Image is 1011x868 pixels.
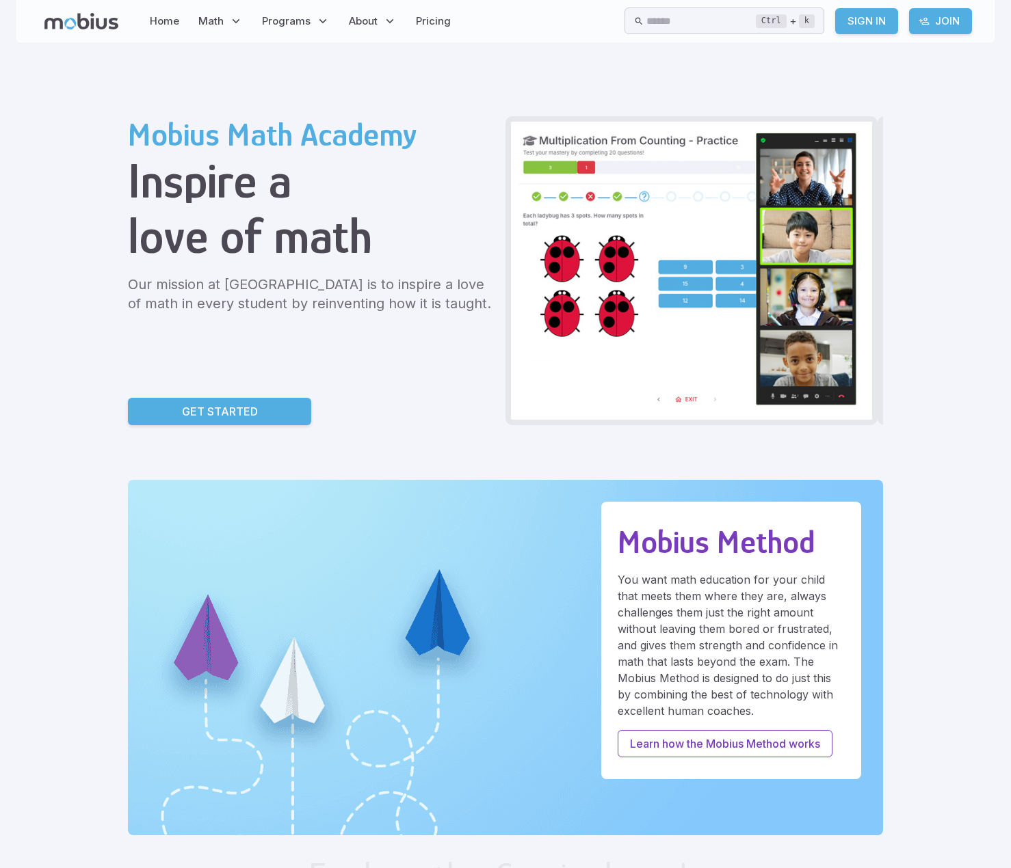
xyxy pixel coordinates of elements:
a: Learn how the Mobius Method works [618,730,832,757]
span: About [349,14,378,29]
a: Get Started [128,398,311,425]
h1: Inspire a [128,153,495,208]
a: Sign In [835,8,898,34]
p: Our mission at [GEOGRAPHIC_DATA] is to inspire a love of math in every student by reinventing how... [128,275,495,313]
a: Join [909,8,972,34]
div: + [756,13,815,29]
kbd: k [799,14,815,28]
span: Programs [262,14,311,29]
img: Unique Paths [128,480,883,835]
a: Pricing [412,5,455,37]
img: Grade 2 Class [511,122,872,420]
h1: love of math [128,208,495,264]
a: Home [146,5,183,37]
span: Math [198,14,224,29]
p: You want math education for your child that meets them where they are, always challenges them jus... [618,571,845,719]
kbd: Ctrl [756,14,787,28]
p: Learn how the Mobius Method works [630,735,820,752]
h2: Mobius Method [618,524,845,560]
h2: Mobius Math Academy [128,116,495,153]
p: Get Started [182,403,258,420]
